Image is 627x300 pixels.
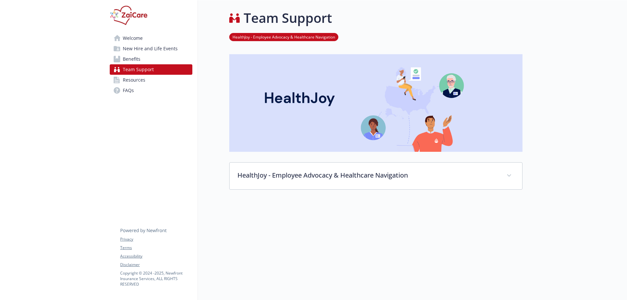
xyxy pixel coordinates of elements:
span: Benefits [123,54,140,64]
p: Copyright © 2024 - 2025 , Newfront Insurance Services, ALL RIGHTS RESERVED [120,270,192,287]
span: FAQs [123,85,134,96]
span: Resources [123,75,145,85]
a: FAQs [110,85,192,96]
span: Welcome [123,33,143,43]
a: Resources [110,75,192,85]
a: Disclaimer [120,262,192,268]
p: HealthJoy - Employee Advocacy & Healthcare Navigation [237,170,499,180]
a: Team Support [110,64,192,75]
a: Accessibility [120,253,192,259]
a: Privacy [120,236,192,242]
img: team support page banner [229,54,522,152]
a: HealthJoy - Employee Advocacy & Healthcare Navigation [229,34,338,40]
a: Benefits [110,54,192,64]
span: New Hire and Life Events [123,43,178,54]
h1: Team Support [244,8,332,28]
a: Welcome [110,33,192,43]
a: New Hire and Life Events [110,43,192,54]
div: HealthJoy - Employee Advocacy & Healthcare Navigation [230,163,522,189]
a: Terms [120,245,192,251]
span: Team Support [123,64,154,75]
